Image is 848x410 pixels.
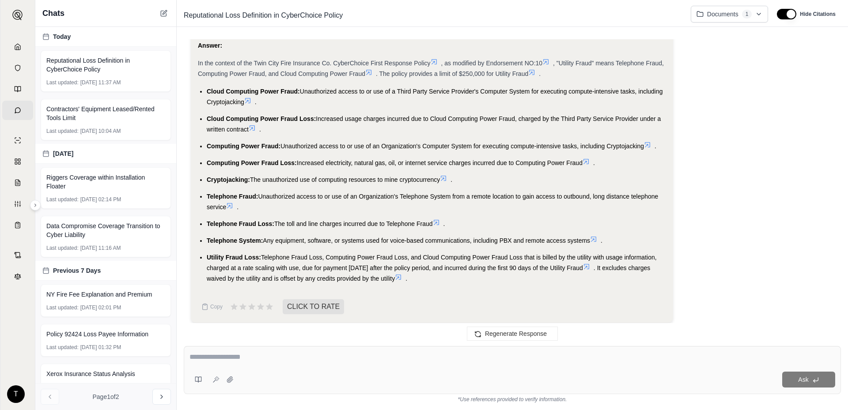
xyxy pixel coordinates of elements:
button: Documents1 [691,6,768,23]
span: Reputational Loss Definition in CyberChoice Policy [46,56,165,74]
span: Computing Power Fraud: [207,143,280,150]
button: Expand sidebar [9,6,26,24]
span: Telephone Fraud Loss: [207,220,274,227]
span: . It excludes charges waived by the utility and is offset by any credits provided by the utility [207,264,650,282]
div: Edit Title [180,8,684,23]
span: [DATE] 02:14 PM [80,196,121,203]
span: [DATE] 11:16 AM [80,244,121,252]
span: Increased electricity, natural gas, oil, or internet service charges incurred due to Computing Po... [297,159,583,166]
span: Xerox Insurance Status Analysis [46,369,135,378]
span: Contractors' Equipment Leased/Rented Tools Limit [46,105,165,122]
span: Any equipment, software, or systems used for voice-based communications, including PBX and remote... [263,237,590,244]
span: [DATE] 11:37 AM [80,79,121,86]
span: . [450,176,452,183]
span: Last updated: [46,196,79,203]
button: New Chat [159,8,169,19]
span: , as modified by Endorsement NO:10 [441,60,543,67]
a: Chat [2,101,33,120]
span: Increased usage charges incurred due to Cloud Computing Power Fraud, charged by the Third Party S... [207,115,661,133]
a: Legal Search Engine [2,267,33,286]
span: The unauthorized use of computing resources to mine cryptocurrency [250,176,440,183]
a: Prompt Library [2,79,33,99]
span: [DATE] 10:04 AM [80,128,121,135]
span: Reputational Loss Definition in CyberChoice Policy [180,8,346,23]
span: Unauthorized access to or use of an Organization's Computer System for executing compute-intensiv... [280,143,644,150]
span: In the context of the Twin City Fire Insurance Co. CyberChoice First Response Policy [198,60,431,67]
span: Previous 7 Days [53,266,101,275]
span: [DATE] 01:32 PM [80,344,121,351]
span: Telephone System: [207,237,263,244]
span: Unauthorized access to or use of a Third Party Service Provider's Computer System for executing c... [207,88,663,105]
span: Telephone Fraud Loss, Computing Power Fraud Loss, and Cloud Computing Power Fraud Loss that is bi... [207,254,657,271]
a: Home [2,37,33,56]
span: . [539,70,541,77]
button: Ask [782,372,835,387]
span: Utility Fraud Loss: [207,254,261,261]
span: , "Utility Fraud" means Telephone Fraud, Computing Power Fraud, and Cloud Computing Power Fraud [198,60,664,77]
span: . [405,275,407,282]
span: Last updated: [46,79,79,86]
span: NY Fire Fee Explanation and Premium [46,290,152,299]
span: Policy 92424 Loss Payee Information [46,330,148,339]
a: Policy Comparisons [2,152,33,171]
div: *Use references provided to verify information. [184,394,841,403]
span: Cloud Computing Power Fraud: [207,88,300,95]
span: . [259,126,261,133]
a: Coverage Table [2,215,33,235]
span: Last updated: [46,244,79,252]
button: Expand sidebar [30,200,41,211]
span: . [237,203,238,211]
span: . [601,237,602,244]
span: . [255,98,257,105]
span: . The policy provides a limit of $250,000 for Utility Fraud [376,70,528,77]
span: Unauthorized access to or use of an Organization's Telephone System from a remote location to gai... [207,193,658,211]
span: Last updated: [46,344,79,351]
span: The toll and line charges incurred due to Telephone Fraud [274,220,433,227]
span: Telephone Fraud: [207,193,258,200]
span: Documents [707,10,738,19]
span: Hide Citations [800,11,836,18]
span: Data Compromise Coverage Transition to Cyber Liability [46,222,165,239]
span: Today [53,32,71,41]
span: Computing Power Fraud Loss: [207,159,297,166]
a: Claim Coverage [2,173,33,192]
button: Copy [198,298,226,316]
span: Riggers Coverage within Installation Floater [46,173,165,191]
a: Single Policy [2,131,33,150]
span: . [593,159,595,166]
span: Chats [42,7,64,19]
span: Copy [210,303,223,310]
span: [DATE] 02:01 PM [80,304,121,311]
img: Expand sidebar [12,10,23,20]
strong: Answer: [198,42,222,49]
span: 1 [742,10,752,19]
span: Last updated: [46,304,79,311]
span: Ask [798,376,808,383]
div: T [7,385,25,403]
span: Page 1 of 2 [93,392,119,401]
span: CLICK TO RATE [283,299,344,314]
span: Cloud Computing Power Fraud Loss: [207,115,316,122]
span: Regenerate Response [485,330,547,337]
span: [DATE] [53,149,73,158]
span: . [655,143,656,150]
span: Last updated: [46,128,79,135]
a: Contract Analysis [2,245,33,265]
button: Regenerate Response [467,327,558,341]
a: Custom Report [2,194,33,214]
span: Cryptojacking: [207,176,250,183]
span: . [443,220,445,227]
a: Documents Vault [2,58,33,78]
